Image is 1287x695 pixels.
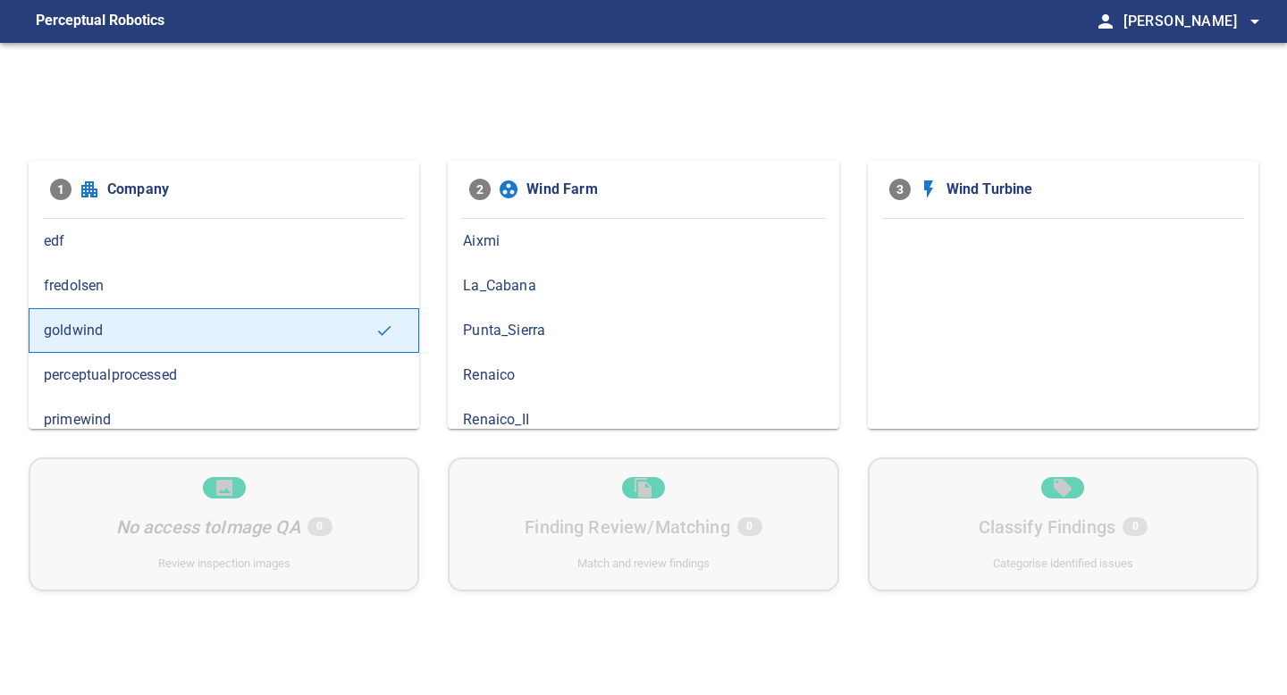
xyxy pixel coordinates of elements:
[44,364,404,386] span: perceptualprocessed
[463,230,823,252] span: Aixmi
[463,409,823,431] span: Renaico_II
[44,230,404,252] span: edf
[44,320,375,341] span: goldwind
[448,219,838,264] div: Aixmi
[448,353,838,398] div: Renaico
[526,179,817,200] span: Wind Farm
[29,264,419,308] div: fredolsen
[448,264,838,308] div: La_Cabana
[469,179,491,200] span: 2
[463,364,823,386] span: Renaico
[448,308,838,353] div: Punta_Sierra
[1095,11,1116,32] span: person
[36,7,164,36] figcaption: Perceptual Robotics
[889,179,911,200] span: 3
[107,179,398,200] span: Company
[50,179,71,200] span: 1
[448,398,838,442] div: Renaico_II
[29,398,419,442] div: primewind
[44,409,404,431] span: primewind
[463,320,823,341] span: Punta_Sierra
[44,275,404,297] span: fredolsen
[946,179,1237,200] span: Wind Turbine
[463,275,823,297] span: La_Cabana
[1116,4,1266,39] button: [PERSON_NAME]
[29,219,419,264] div: edf
[29,308,419,353] div: goldwind
[1244,11,1266,32] span: arrow_drop_down
[1123,9,1266,34] span: [PERSON_NAME]
[29,353,419,398] div: perceptualprocessed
